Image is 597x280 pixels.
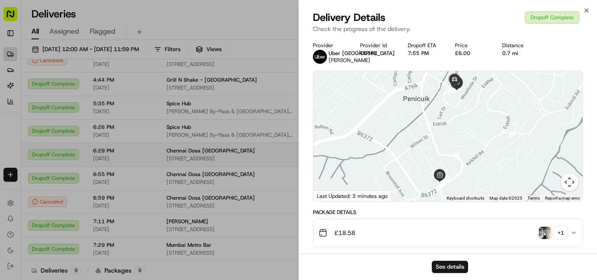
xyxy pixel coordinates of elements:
div: Past conversations [9,114,56,121]
span: Knowledge Base [17,195,67,204]
a: Terms [528,196,540,200]
p: Check the progress of the delivery. [313,24,583,33]
a: Open this area in Google Maps (opens a new window) [316,190,344,201]
span: Pylon [87,215,106,222]
div: 8 [507,128,517,138]
div: 0.7 mi [502,50,535,57]
div: Price [455,42,488,49]
a: Powered byPylon [62,215,106,222]
div: Start new chat [39,83,143,92]
img: 1736555255976-a54dd68f-1ca7-489b-9aae-adbdc363a1c4 [9,83,24,99]
button: See details [432,261,468,273]
img: 1736555255976-a54dd68f-1ca7-489b-9aae-adbdc363a1c4 [17,159,24,166]
span: API Documentation [83,195,140,204]
button: £18.58photo_proof_of_delivery image+1 [313,219,583,247]
span: [PERSON_NAME] [27,135,71,142]
a: 📗Knowledge Base [5,192,70,207]
div: + 1 [555,227,567,239]
button: photo_proof_of_delivery image+1 [539,227,567,239]
button: Map camera controls [561,173,578,191]
div: 7:55 PM [408,50,441,57]
button: See all [135,112,159,122]
button: Start new chat [149,86,159,97]
span: [PERSON_NAME] [329,57,370,64]
div: 12 [445,84,455,94]
a: Report a map error [545,196,580,200]
img: Dianne Alexi Soriano [9,151,23,165]
div: Provider [313,42,346,49]
input: Clear [23,56,144,66]
button: C55F9 [360,50,377,57]
span: • [118,159,121,166]
div: 📗 [9,196,16,203]
div: Package Details [313,209,583,216]
p: Welcome 👋 [9,35,159,49]
a: 💻API Documentation [70,192,144,207]
div: Location Details [313,252,583,259]
img: uber-new-logo.jpeg [313,50,327,64]
span: Uber [GEOGRAPHIC_DATA] [329,50,395,57]
img: Grace Nketiah [9,127,23,141]
span: [DATE] [77,135,95,142]
img: Google [316,190,344,201]
div: £6.00 [455,50,488,57]
span: [PERSON_NAME] [PERSON_NAME] [27,159,116,166]
img: Nash [9,9,26,26]
span: • [73,135,76,142]
img: photo_proof_of_delivery image [539,227,551,239]
div: 10 [435,180,445,190]
span: Map data ©2025 [489,196,522,200]
div: Dropoff ETA [408,42,441,49]
div: We're available if you need us! [39,92,120,99]
div: 💻 [74,196,81,203]
button: Keyboard shortcuts [447,195,484,201]
img: 1736555255976-a54dd68f-1ca7-489b-9aae-adbdc363a1c4 [17,136,24,143]
span: £18.58 [334,228,355,237]
span: [DATE] [122,159,140,166]
img: 1724597045416-56b7ee45-8013-43a0-a6f9-03cb97ddad50 [18,83,34,99]
div: Distance [502,42,535,49]
div: Last Updated: 3 minutes ago [313,190,392,201]
span: Delivery Details [313,10,385,24]
div: Provider Id [360,42,393,49]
